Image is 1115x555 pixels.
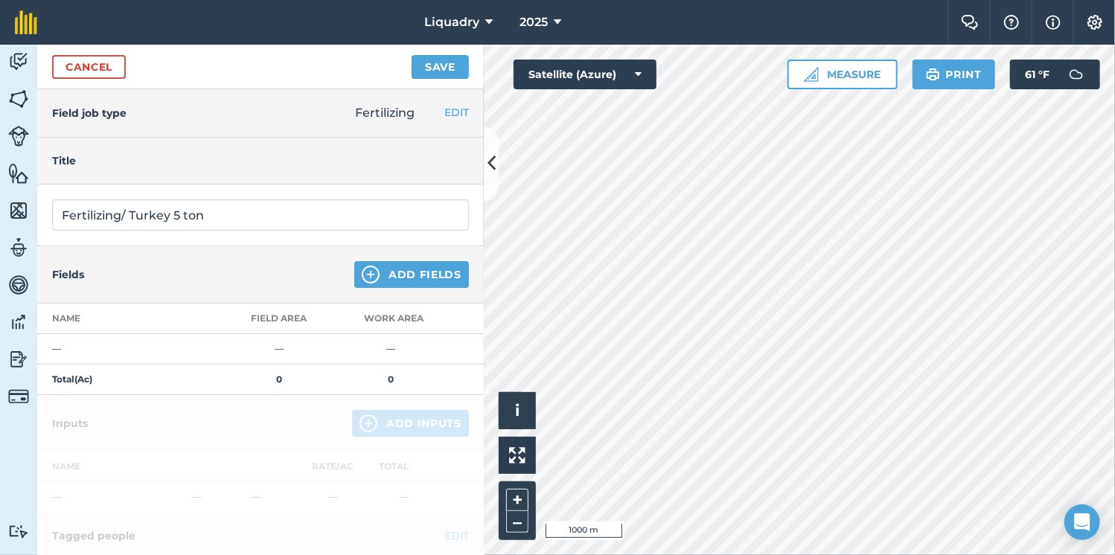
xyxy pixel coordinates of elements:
img: svg+xml;base64,PD94bWwgdmVyc2lvbj0iMS4wIiBlbmNvZGluZz0idXRmLTgiPz4KPCEtLSBHZW5lcmF0b3I6IEFkb2JlIE... [8,126,29,147]
img: svg+xml;base64,PHN2ZyB4bWxucz0iaHR0cDovL3d3dy53My5vcmcvMjAwMC9zdmciIHdpZHRoPSIxNCIgaGVpZ2h0PSIyNC... [362,266,380,283]
button: Print [913,60,996,89]
strong: 0 [388,373,394,385]
th: Name [37,304,223,334]
h4: Fields [52,266,84,283]
button: Satellite (Azure) [514,60,656,89]
img: svg+xml;base64,PD94bWwgdmVyc2lvbj0iMS4wIiBlbmNvZGluZz0idXRmLTgiPz4KPCEtLSBHZW5lcmF0b3I6IEFkb2JlIE... [8,348,29,370]
th: Work area [335,304,447,334]
img: Four arrows, one pointing top left, one top right, one bottom right and the last bottom left [509,447,525,463]
img: svg+xml;base64,PHN2ZyB4bWxucz0iaHR0cDovL3d3dy53My5vcmcvMjAwMC9zdmciIHdpZHRoPSI1NiIgaGVpZ2h0PSI2MC... [8,162,29,185]
button: + [506,489,528,511]
img: fieldmargin Logo [15,10,37,34]
img: svg+xml;base64,PD94bWwgdmVyc2lvbj0iMS4wIiBlbmNvZGluZz0idXRmLTgiPz4KPCEtLSBHZW5lcmF0b3I6IEFkb2JlIE... [8,274,29,296]
span: Liquadry [424,13,479,31]
img: svg+xml;base64,PD94bWwgdmVyc2lvbj0iMS4wIiBlbmNvZGluZz0idXRmLTgiPz4KPCEtLSBHZW5lcmF0b3I6IEFkb2JlIE... [8,311,29,333]
span: Fertilizing [355,106,415,120]
img: Two speech bubbles overlapping with the left bubble in the forefront [961,15,979,30]
input: What needs doing? [52,199,469,231]
img: svg+xml;base64,PD94bWwgdmVyc2lvbj0iMS4wIiBlbmNvZGluZz0idXRmLTgiPz4KPCEtLSBHZW5lcmF0b3I6IEFkb2JlIE... [8,386,29,407]
img: svg+xml;base64,PHN2ZyB4bWxucz0iaHR0cDovL3d3dy53My5vcmcvMjAwMC9zdmciIHdpZHRoPSI1NiIgaGVpZ2h0PSI2MC... [8,199,29,222]
button: – [506,511,528,533]
span: 2025 [520,13,548,31]
span: 61 ° F [1025,60,1049,89]
img: svg+xml;base64,PHN2ZyB4bWxucz0iaHR0cDovL3d3dy53My5vcmcvMjAwMC9zdmciIHdpZHRoPSIxNyIgaGVpZ2h0PSIxNy... [1046,13,1061,31]
div: Open Intercom Messenger [1064,504,1100,540]
button: 61 °F [1010,60,1100,89]
button: Measure [787,60,898,89]
button: Save [412,55,469,79]
img: A question mark icon [1003,15,1020,30]
strong: Total ( Ac ) [52,373,92,385]
td: — [223,334,335,365]
img: svg+xml;base64,PD94bWwgdmVyc2lvbj0iMS4wIiBlbmNvZGluZz0idXRmLTgiPz4KPCEtLSBHZW5lcmF0b3I6IEFkb2JlIE... [8,524,29,539]
th: Field Area [223,304,335,334]
img: svg+xml;base64,PD94bWwgdmVyc2lvbj0iMS4wIiBlbmNvZGluZz0idXRmLTgiPz4KPCEtLSBHZW5lcmF0b3I6IEFkb2JlIE... [1061,60,1091,89]
img: A cog icon [1086,15,1104,30]
img: svg+xml;base64,PHN2ZyB4bWxucz0iaHR0cDovL3d3dy53My5vcmcvMjAwMC9zdmciIHdpZHRoPSIxOSIgaGVpZ2h0PSIyNC... [926,65,940,83]
button: EDIT [444,104,469,121]
a: Cancel [52,55,126,79]
strong: 0 [276,373,282,385]
img: Ruler icon [804,67,819,82]
img: svg+xml;base64,PD94bWwgdmVyc2lvbj0iMS4wIiBlbmNvZGluZz0idXRmLTgiPz4KPCEtLSBHZW5lcmF0b3I6IEFkb2JlIE... [8,51,29,73]
td: — [37,334,223,365]
img: svg+xml;base64,PD94bWwgdmVyc2lvbj0iMS4wIiBlbmNvZGluZz0idXRmLTgiPz4KPCEtLSBHZW5lcmF0b3I6IEFkb2JlIE... [8,237,29,259]
span: i [515,401,520,420]
h4: Title [52,153,469,169]
img: svg+xml;base64,PHN2ZyB4bWxucz0iaHR0cDovL3d3dy53My5vcmcvMjAwMC9zdmciIHdpZHRoPSI1NiIgaGVpZ2h0PSI2MC... [8,88,29,110]
button: Add Fields [354,261,469,288]
h4: Field job type [52,105,127,121]
td: — [335,334,447,365]
button: i [499,392,536,429]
